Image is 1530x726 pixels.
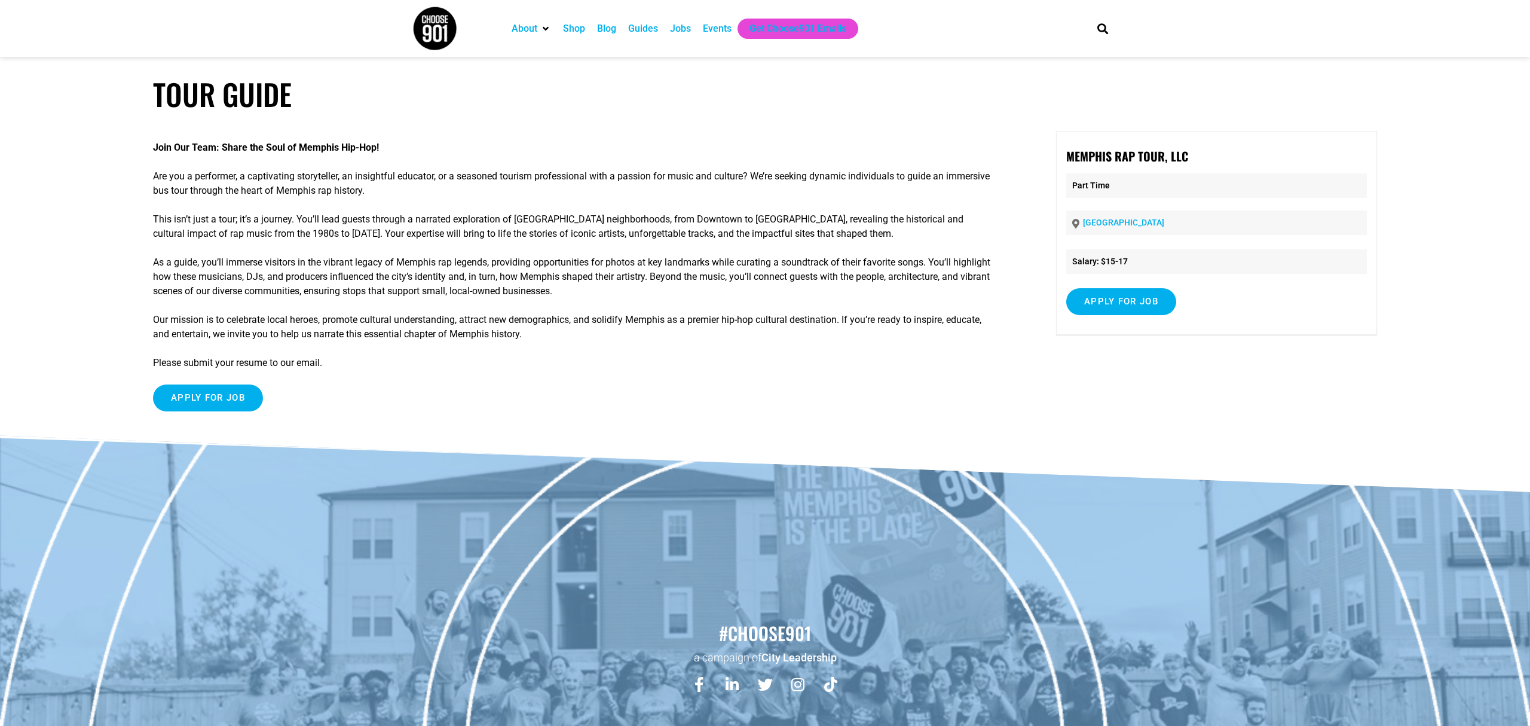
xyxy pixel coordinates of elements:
strong: Memphis Rap Tour, LLC [1066,147,1188,165]
input: Apply for job [1066,288,1176,315]
p: This isn’t just a tour; it’s a journey. You’ll lead guests through a narrated exploration of [GEO... [153,212,995,241]
a: Jobs [670,22,691,36]
nav: Main nav [506,19,1077,39]
a: [GEOGRAPHIC_DATA] [1083,218,1164,227]
strong: Join Our Team: Share the Soul of Memphis Hip-Hop! [153,142,379,153]
a: Blog [597,22,616,36]
a: Guides [628,22,658,36]
li: Salary: $15-17 [1066,249,1367,274]
a: City Leadership [761,651,837,664]
input: Apply for job [153,385,263,411]
p: Are you a performer, a captivating storyteller, an insightful educator, or a seasoned tourism pro... [153,169,995,198]
a: Events [703,22,732,36]
p: Please submit your resume to our email. [153,356,995,370]
h1: Tour Guide [153,77,1377,112]
p: As a guide, you’ll immerse visitors in the vibrant legacy of Memphis rap legends, providing oppor... [153,255,995,298]
div: Search [1093,19,1113,38]
div: About [506,19,557,39]
p: a campaign of [6,650,1524,665]
a: About [512,22,537,36]
p: Our mission is to celebrate local heroes, promote cultural understanding, attract new demographic... [153,313,995,341]
p: Part Time [1066,173,1367,198]
h2: #choose901 [6,621,1524,646]
a: Shop [563,22,585,36]
a: Get Choose901 Emails [749,22,846,36]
